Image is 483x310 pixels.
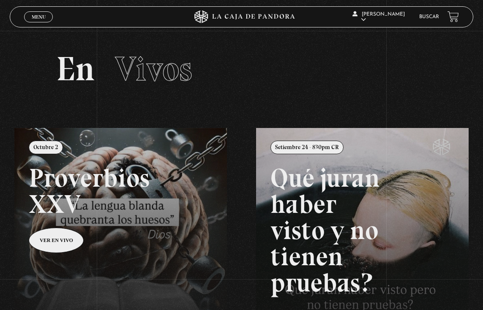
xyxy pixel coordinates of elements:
[115,49,192,89] span: Vivos
[56,52,427,86] h2: En
[352,12,405,22] span: [PERSON_NAME]
[448,11,459,22] a: View your shopping cart
[419,14,439,19] a: Buscar
[32,14,46,19] span: Menu
[29,21,49,27] span: Cerrar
